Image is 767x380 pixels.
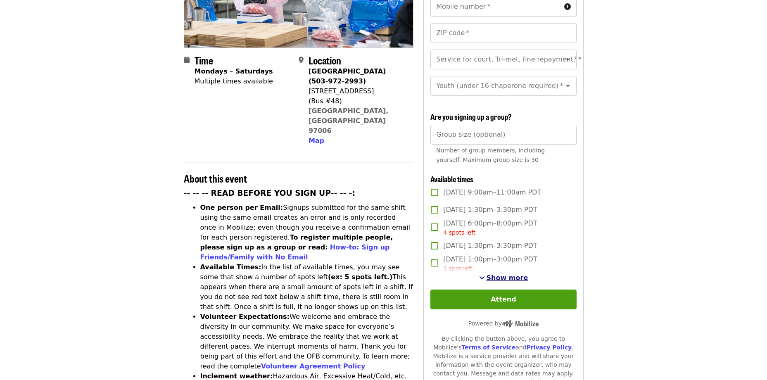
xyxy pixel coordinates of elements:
li: Signups submitted for the same shift using the same email creates an error and is only recorded o... [200,203,414,262]
a: Privacy Policy [526,344,572,351]
li: In the list of available times, you may see some that show a number of spots left This appears wh... [200,262,414,312]
span: 1 spot left [443,265,473,272]
button: Open [562,80,574,92]
img: Powered by Mobilize [502,320,539,328]
span: Map [309,137,324,145]
i: circle-info icon [564,3,571,11]
strong: [GEOGRAPHIC_DATA] (503-972-2993) [309,67,386,85]
i: calendar icon [184,56,190,64]
div: (Bus #48) [309,96,407,106]
span: Location [309,53,341,67]
i: map-marker-alt icon [299,56,304,64]
a: How-to: Sign up Friends/Family with No Email [200,243,390,261]
strong: (ex: 5 spots left.) [328,273,392,281]
span: Powered by [468,320,539,327]
button: Attend [430,290,576,309]
div: Multiple times available [195,76,273,86]
strong: To register multiple people, please sign up as a group or read: [200,233,393,251]
input: ZIP code [430,23,576,43]
span: Time [195,53,213,67]
div: [STREET_ADDRESS] [309,86,407,96]
span: About this event [184,171,247,185]
span: Available times [430,173,473,184]
span: Are you signing up a group? [430,111,512,122]
strong: Inclement weather: [200,372,273,380]
button: See more timeslots [479,273,528,283]
a: [GEOGRAPHIC_DATA], [GEOGRAPHIC_DATA] 97006 [309,107,389,135]
a: Volunteer Agreement Policy [261,362,366,370]
strong: -- -- -- READ BEFORE YOU SIGN UP-- -- -: [184,189,356,197]
span: [DATE] 6:00pm–8:00pm PDT [443,218,537,237]
strong: Available Times: [200,263,261,271]
span: 4 spots left [443,229,475,236]
input: [object Object] [430,125,576,145]
button: Map [309,136,324,146]
span: [DATE] 1:00pm–3:00pm PDT [443,254,537,273]
strong: One person per Email: [200,204,283,211]
span: [DATE] 9:00am–11:00am PDT [443,188,541,197]
button: Open [562,54,574,65]
strong: Mondays – Saturdays [195,67,273,75]
strong: Volunteer Expectations: [200,313,290,321]
span: Number of group members, including yourself. Maximum group size is 30 [436,147,545,163]
li: We welcome and embrace the diversity in our community. We make space for everyone’s accessibility... [200,312,414,371]
span: [DATE] 1:30pm–3:30pm PDT [443,205,537,215]
span: Show more [487,274,528,282]
span: [DATE] 1:30pm–3:30pm PDT [443,241,537,251]
a: Terms of Service [461,344,515,351]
